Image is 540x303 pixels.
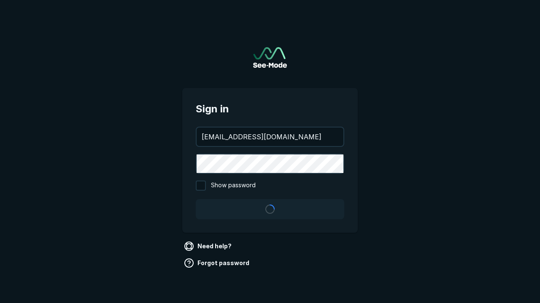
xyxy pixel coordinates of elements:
a: Forgot password [182,256,253,270]
a: Go to sign in [253,47,287,68]
a: Need help? [182,239,235,253]
span: Show password [211,181,256,191]
img: See-Mode Logo [253,47,287,68]
input: your@email.com [197,128,343,146]
span: Sign in [196,101,344,117]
